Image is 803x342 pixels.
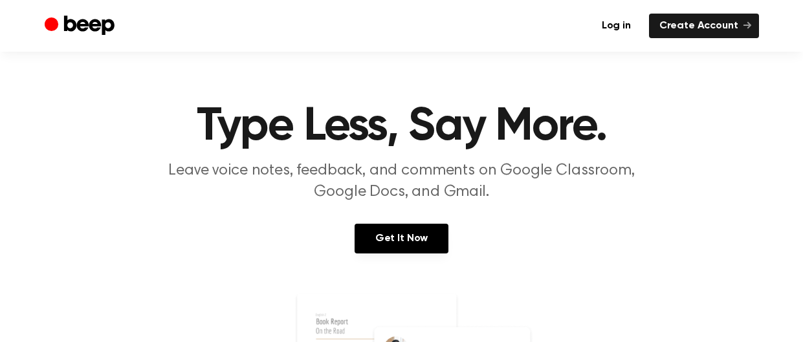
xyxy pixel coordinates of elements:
p: Leave voice notes, feedback, and comments on Google Classroom, Google Docs, and Gmail. [153,160,650,203]
a: Log in [591,14,641,38]
h1: Type Less, Say More. [71,103,733,150]
a: Create Account [649,14,759,38]
a: Beep [45,14,118,39]
a: Get It Now [355,224,448,253]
